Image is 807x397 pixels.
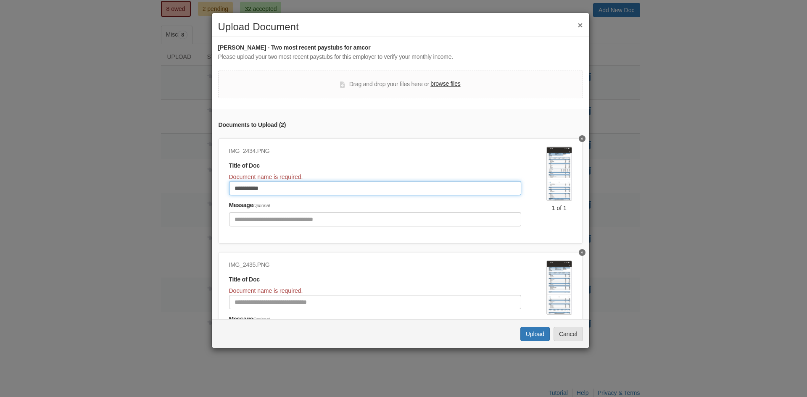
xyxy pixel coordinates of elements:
[219,121,583,130] div: Documents to Upload ( 2 )
[218,43,583,53] div: [PERSON_NAME] - Two most recent paystubs for amcor
[229,275,260,284] label: Title of Doc
[253,317,270,322] span: Optional
[229,212,522,226] input: Include any comments on this document
[546,204,572,212] div: 1 of 1
[340,79,460,89] div: Drag and drop your files here or
[520,327,550,341] button: Upload
[554,327,583,341] button: Cancel
[229,287,522,295] div: Document name is required.
[578,21,583,29] button: ×
[229,295,522,309] input: Document Title
[218,21,583,32] h2: Upload Document
[229,260,522,270] div: IMG_2435.PNG
[546,147,572,201] img: IMG_2434.PNG
[229,201,270,210] label: Message
[229,181,522,195] input: Document Title
[229,147,522,156] div: IMG_2434.PNG
[546,318,572,326] div: 1 of 1
[218,53,583,62] div: Please upload your two most recent paystubs for this employer to verify your monthly income.
[430,79,460,89] label: browse files
[579,135,585,142] button: Delete pay stub 1
[546,260,572,315] img: IMG_2435.PNG
[579,249,585,256] button: Delete undefined
[229,173,522,181] div: Document name is required.
[229,315,270,324] label: Message
[253,203,270,208] span: Optional
[229,161,260,171] label: Title of Doc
